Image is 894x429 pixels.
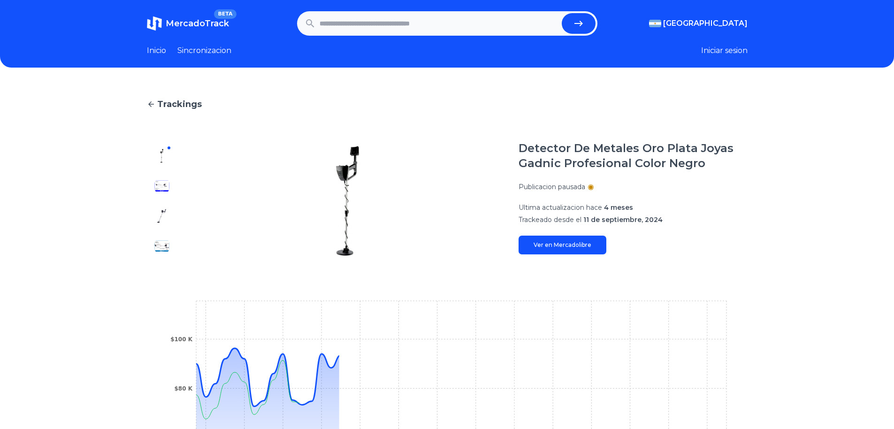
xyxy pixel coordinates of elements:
span: Trackings [157,98,202,111]
a: Ver en Mercadolibre [519,236,606,254]
button: Iniciar sesion [701,45,748,56]
tspan: $100 K [170,336,193,343]
span: MercadoTrack [166,18,229,29]
h1: Detector De Metales Oro Plata Joyas Gadnic Profesional Color Negro [519,141,748,171]
span: 11 de septiembre, 2024 [583,215,663,224]
span: Trackeado desde el [519,215,581,224]
span: BETA [214,9,236,19]
button: [GEOGRAPHIC_DATA] [649,18,748,29]
img: Detector De Metales Oro Plata Joyas Gadnic Profesional Color Negro [154,238,169,253]
img: Detector De Metales Oro Plata Joyas Gadnic Profesional Color Negro [154,208,169,223]
a: Trackings [147,98,748,111]
img: Detector De Metales Oro Plata Joyas Gadnic Profesional Color Negro [154,148,169,163]
img: MercadoTrack [147,16,162,31]
img: Detector De Metales Oro Plata Joyas Gadnic Profesional Color Negro [196,141,500,261]
a: Inicio [147,45,166,56]
span: [GEOGRAPHIC_DATA] [663,18,748,29]
a: Sincronizacion [177,45,231,56]
img: Argentina [649,20,661,27]
tspan: $80 K [174,385,192,392]
img: Detector De Metales Oro Plata Joyas Gadnic Profesional Color Negro [154,178,169,193]
span: 4 meses [604,203,633,212]
a: MercadoTrackBETA [147,16,229,31]
p: Publicacion pausada [519,182,585,192]
span: Ultima actualizacion hace [519,203,602,212]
